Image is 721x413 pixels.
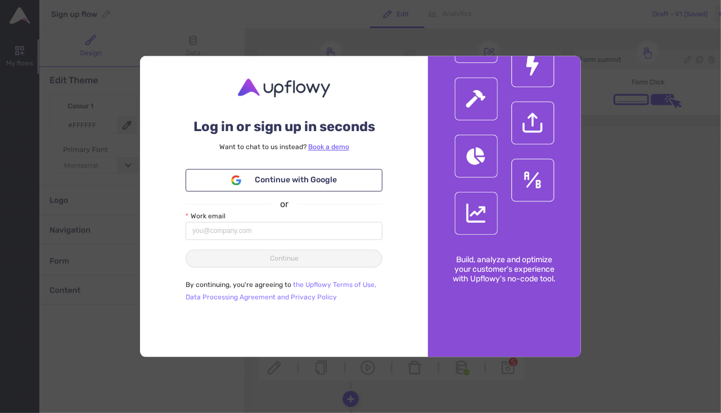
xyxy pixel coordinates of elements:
div: Log in or sign up in seconds [186,107,382,138]
span: Continue with Google [255,174,337,187]
label: Work email [186,211,226,222]
p: Build, analyze and optimize your customer's experience with Upflowy's no-code tool. [428,238,581,300]
input: Work email [186,222,382,240]
button: Continue [186,250,382,268]
p: By continuing, you're agreeing to [186,279,382,304]
img: Upflowy logo [236,79,332,98]
a: Book a demo [308,143,349,151]
div: Want to chat to us instead? [186,138,382,153]
span: or [271,197,298,211]
img: Featured [451,56,558,239]
button: Continue with Google [186,169,382,191]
